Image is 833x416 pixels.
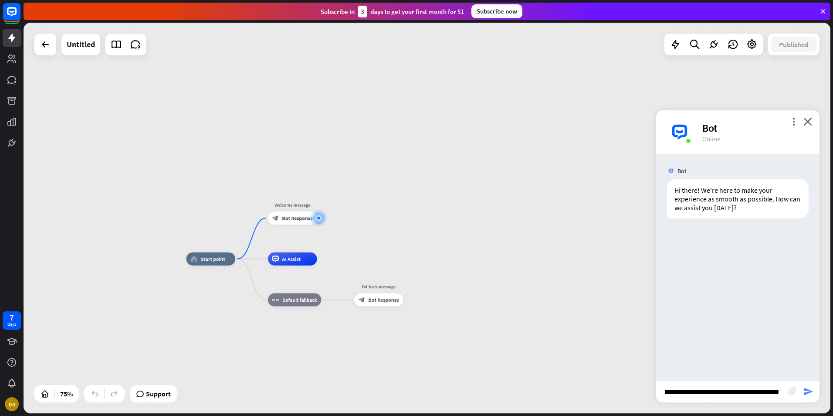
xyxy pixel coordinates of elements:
[359,297,365,303] i: block_bot_response
[349,283,408,290] div: Fallback message
[67,34,95,55] div: Untitled
[272,215,279,222] i: block_bot_response
[358,6,367,17] div: 3
[471,4,522,18] div: Subscribe now
[677,167,687,175] span: Bot
[771,37,816,52] button: Published
[702,135,809,143] div: Online
[272,297,279,303] i: block_fallback
[3,311,21,330] a: 7 days
[282,256,301,262] span: AI Assist
[667,179,809,218] div: Hi there! We're here to make your experience as smooth as possible. How can we assist you [DATE]?
[190,256,197,262] i: home_2
[803,386,813,397] i: send
[263,202,322,208] div: Welcome message
[368,297,399,303] span: Bot Response
[282,297,317,303] span: Default fallback
[789,117,798,126] i: more_vert
[146,387,171,401] span: Support
[803,117,812,126] i: close
[702,121,809,135] div: Bot
[58,387,75,401] div: 75%
[10,314,14,321] div: 7
[201,256,225,262] span: Start point
[7,3,33,30] button: Open LiveChat chat widget
[788,387,797,396] i: block_attachment
[282,215,313,222] span: Bot Response
[7,321,16,327] div: days
[5,397,19,411] div: DR
[321,6,464,17] div: Subscribe in days to get your first month for $1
